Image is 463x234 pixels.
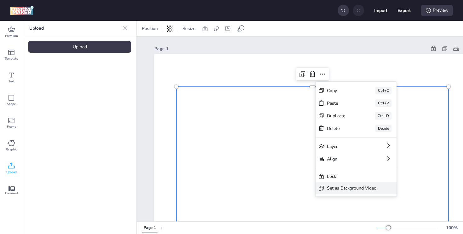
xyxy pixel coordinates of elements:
div: Ctrl+V [375,99,392,107]
span: Upload [6,170,17,175]
div: Page 1 [154,45,426,52]
span: Carousel [5,191,18,196]
div: Lock [327,173,376,180]
div: Copy [327,87,358,94]
img: logo Creative Maker [10,6,34,15]
p: Upload [29,21,120,36]
span: Position [140,25,159,32]
div: Ctrl+D [375,112,392,120]
div: Set as Background Video [327,185,376,191]
span: Text [9,79,14,84]
div: Preview [421,5,453,16]
span: Frame [7,124,16,129]
div: Delete [327,125,358,132]
div: Paste [327,100,358,107]
div: Ctrl+C [375,87,392,94]
button: Import [374,4,387,17]
div: Upload [28,41,131,53]
span: Template [5,56,18,61]
div: Duplicate [327,113,357,119]
div: Align [327,156,368,162]
div: Page 1 [144,225,156,231]
div: 100 % [444,225,459,231]
div: Layer [327,143,368,150]
div: Delete [375,125,392,132]
button: + [160,222,163,233]
button: Export [397,4,411,17]
span: Graphic [6,147,17,152]
span: Premium [5,33,18,38]
div: Tabs [139,222,160,233]
span: Shape [7,102,16,107]
span: Resize [181,25,197,32]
